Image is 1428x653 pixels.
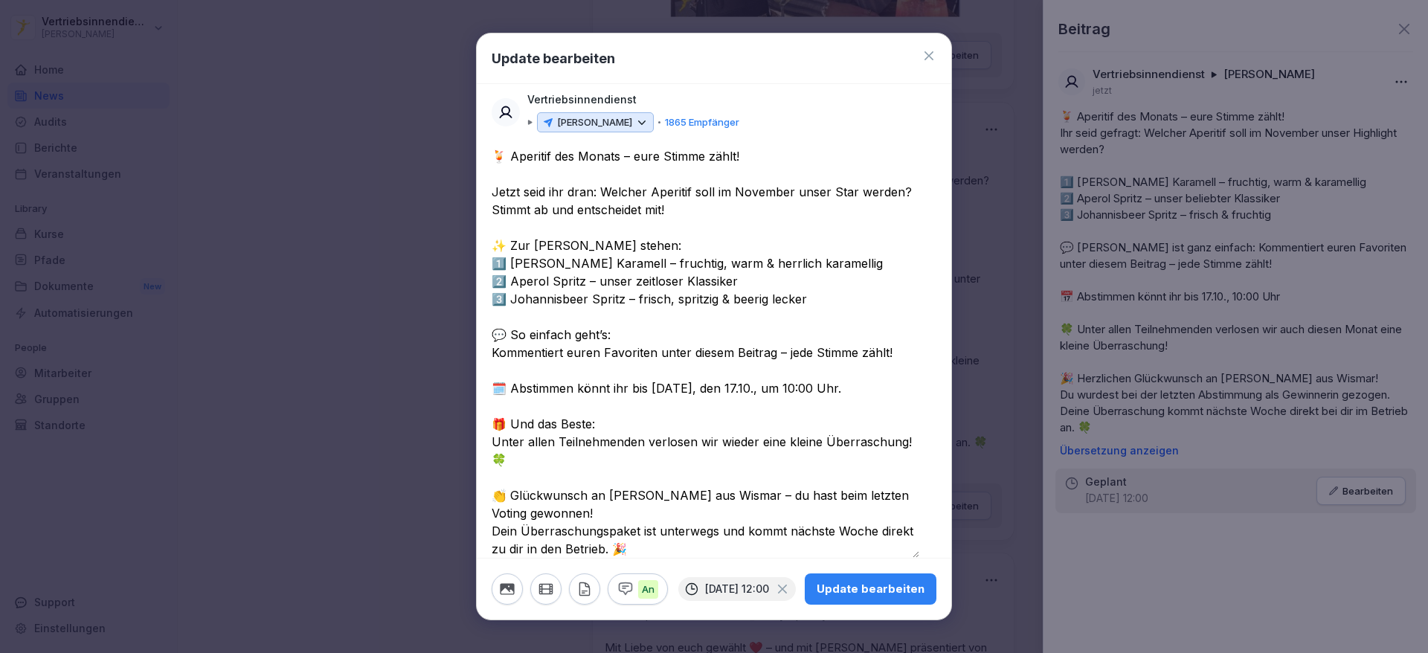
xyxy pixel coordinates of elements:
[527,91,637,108] p: Vertriebsinnendienst
[608,573,668,605] button: An
[665,115,739,130] p: 1865 Empfänger
[817,581,924,597] div: Update bearbeiten
[805,573,936,605] button: Update bearbeiten
[638,579,658,599] p: An
[557,115,632,130] p: [PERSON_NAME]
[492,48,615,68] h1: Update bearbeiten
[705,583,769,595] p: [DATE] 12:00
